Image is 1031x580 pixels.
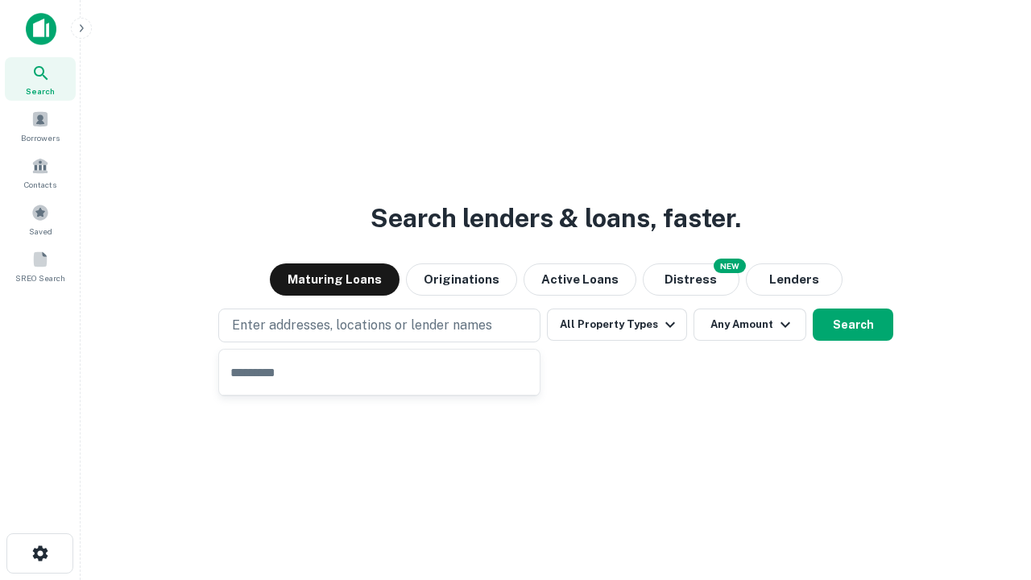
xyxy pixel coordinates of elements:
a: Saved [5,197,76,241]
span: Contacts [24,178,56,191]
button: Lenders [746,263,843,296]
div: NEW [714,259,746,273]
span: Search [26,85,55,97]
h3: Search lenders & loans, faster. [371,199,741,238]
span: Borrowers [21,131,60,144]
p: Enter addresses, locations or lender names [232,316,492,335]
button: Originations [406,263,517,296]
a: Search [5,57,76,101]
button: Maturing Loans [270,263,400,296]
a: SREO Search [5,244,76,288]
img: capitalize-icon.png [26,13,56,45]
button: All Property Types [547,309,687,341]
button: Any Amount [694,309,806,341]
button: Search distressed loans with lien and other non-mortgage details. [643,263,739,296]
span: SREO Search [15,271,65,284]
a: Borrowers [5,104,76,147]
span: Saved [29,225,52,238]
a: Contacts [5,151,76,194]
button: Enter addresses, locations or lender names [218,309,540,342]
button: Search [813,309,893,341]
iframe: Chat Widget [950,451,1031,528]
button: Active Loans [524,263,636,296]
